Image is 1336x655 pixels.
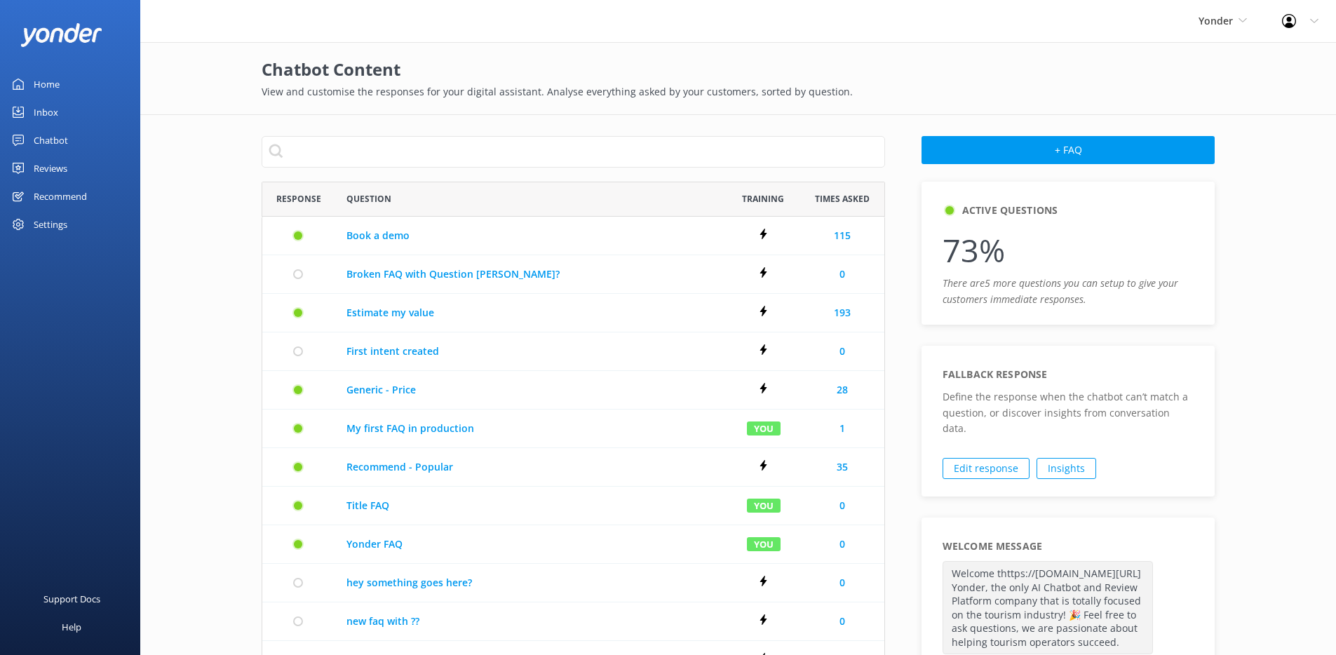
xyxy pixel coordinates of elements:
[262,294,885,332] div: row
[262,371,885,410] div: row
[746,536,780,551] div: You
[262,84,1215,100] p: View and customise the responses for your digital assistant. Analyse everything asked by your cus...
[837,459,848,475] a: 35
[839,421,845,436] a: 1
[839,614,845,629] a: 0
[346,382,716,398] a: Generic - Price
[276,192,321,205] span: Response
[346,305,716,320] a: Estimate my value
[34,70,60,98] div: Home
[1199,14,1233,27] span: Yonder
[34,182,87,210] div: Recommend
[346,228,716,243] a: Book a demo
[262,217,885,255] div: row
[262,255,885,294] div: row
[839,575,845,590] a: 0
[943,276,1178,305] i: There are 5 more questions you can setup to give your customers immediate responses.
[839,536,845,552] a: 0
[262,602,885,641] div: row
[346,421,716,436] a: My first FAQ in production
[834,305,851,320] a: 193
[839,498,845,513] a: 0
[346,575,716,590] a: hey something goes here?
[34,98,58,126] div: Inbox
[839,266,845,282] a: 0
[346,192,391,205] span: Question
[346,536,716,552] a: Yonder FAQ
[346,498,716,513] a: Title FAQ
[815,192,870,205] span: Times Asked
[834,228,851,243] a: 115
[262,525,885,564] div: row
[962,203,1058,218] h5: Active Questions
[346,344,716,359] a: First intent created
[943,539,1042,554] h5: Welcome Message
[746,498,780,513] div: You
[837,382,848,398] a: 28
[943,389,1194,436] p: Define the response when the chatbot can’t match a question, or discover insights from conversati...
[346,614,716,629] a: new faq with ??
[922,136,1215,164] button: + FAQ
[262,448,885,487] div: row
[346,459,716,475] a: Recommend - Popular
[34,126,68,154] div: Chatbot
[34,154,67,182] div: Reviews
[262,564,885,602] div: row
[34,210,67,238] div: Settings
[1037,458,1096,479] a: Insights
[43,585,100,613] div: Support Docs
[943,225,1194,276] p: 73%
[262,332,885,371] div: row
[839,344,845,359] a: 0
[62,613,81,641] div: Help
[746,421,780,435] div: You
[742,192,784,205] span: Training
[262,56,1215,83] h2: Chatbot Content
[943,367,1047,382] h5: Fallback response
[943,561,1153,655] p: Welcome thttps://[DOMAIN_NAME][URL] Yonder, the only AI Chatbot and Review Platform company that ...
[943,458,1030,479] a: Edit response
[21,23,102,46] img: yonder-white-logo.png
[262,487,885,525] div: row
[346,266,716,282] a: Broken FAQ with Question [PERSON_NAME]?
[262,410,885,448] div: row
